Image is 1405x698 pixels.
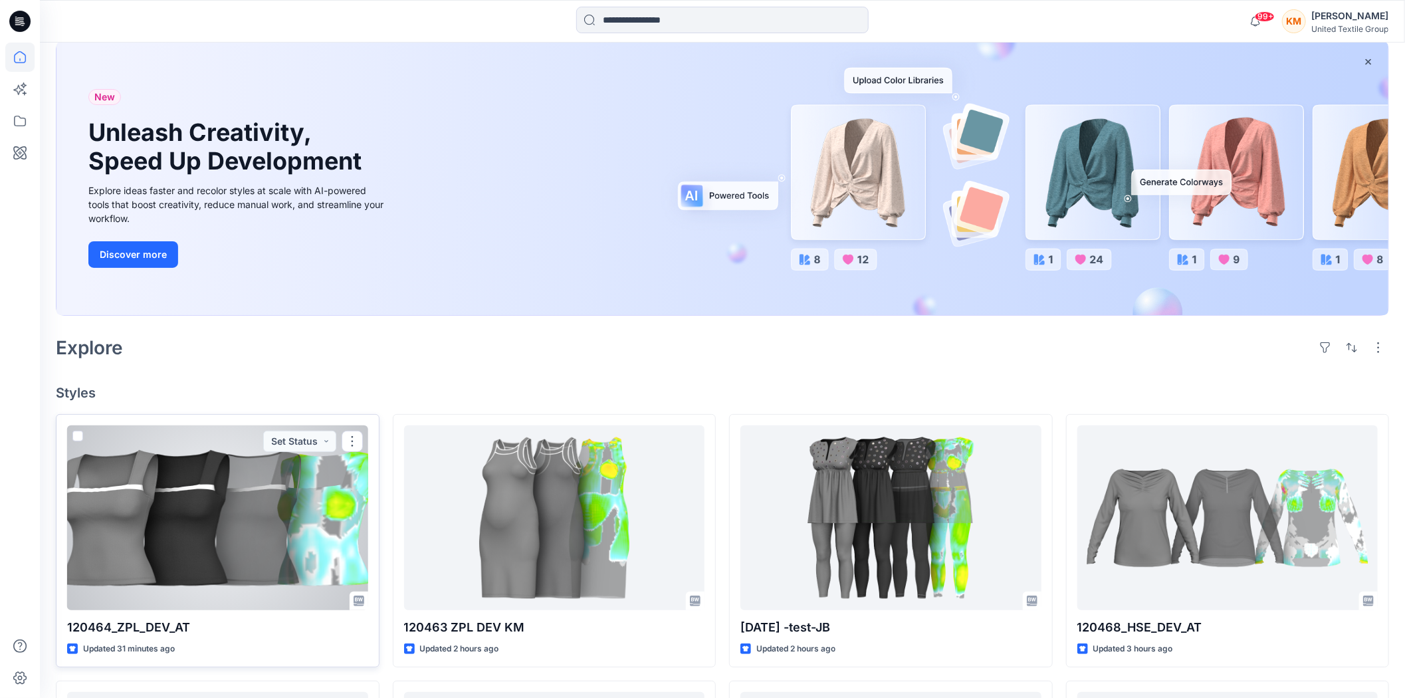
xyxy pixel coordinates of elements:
p: Updated 2 hours ago [420,642,499,656]
a: 2025.09.23 -test-JB [740,425,1041,610]
p: 120463 ZPL DEV KM [404,618,705,637]
button: Discover more [88,241,178,268]
a: Discover more [88,241,387,268]
a: 120468_HSE_DEV_AT [1077,425,1378,610]
span: 99+ [1255,11,1275,22]
p: 120468_HSE_DEV_AT [1077,618,1378,637]
div: [PERSON_NAME] [1311,8,1388,24]
div: KM [1282,9,1306,33]
p: [DATE] -test-JB [740,618,1041,637]
p: 120464_ZPL_DEV_AT [67,618,368,637]
p: Updated 2 hours ago [756,642,835,656]
div: United Textile Group [1311,24,1388,34]
h1: Unleash Creativity, Speed Up Development [88,118,368,175]
p: Updated 31 minutes ago [83,642,175,656]
h4: Styles [56,385,1389,401]
span: New [94,89,115,105]
a: 120464_ZPL_DEV_AT [67,425,368,610]
p: Updated 3 hours ago [1093,642,1173,656]
h2: Explore [56,337,123,358]
div: Explore ideas faster and recolor styles at scale with AI-powered tools that boost creativity, red... [88,183,387,225]
a: 120463 ZPL DEV KM [404,425,705,610]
